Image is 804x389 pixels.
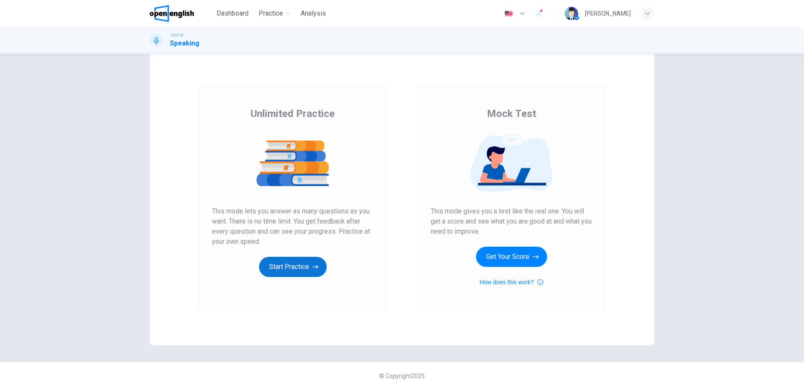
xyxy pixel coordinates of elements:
div: [PERSON_NAME] [585,8,631,19]
h1: Speaking [170,38,199,48]
button: How does this work? [479,277,543,287]
span: Analysis [301,8,326,19]
span: Unlimited Practice [251,107,335,120]
button: Practice [255,6,294,21]
span: This mode gives you a test like the real one. You will get a score and see what you are good at a... [431,206,592,237]
span: Dashboard [217,8,249,19]
span: Practice [259,8,283,19]
img: Profile picture [565,7,578,20]
img: en [503,11,514,17]
span: Mock Test [487,107,536,120]
span: © Copyright 2025 [379,373,425,379]
button: Analysis [297,6,329,21]
span: This mode lets you answer as many questions as you want. There is no time limit. You get feedback... [212,206,373,247]
a: OpenEnglish logo [150,5,213,22]
button: Start Practice [259,257,327,277]
img: OpenEnglish logo [150,5,194,22]
button: Dashboard [213,6,252,21]
button: Get Your Score [476,247,547,267]
span: TOEFL® [170,32,183,38]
